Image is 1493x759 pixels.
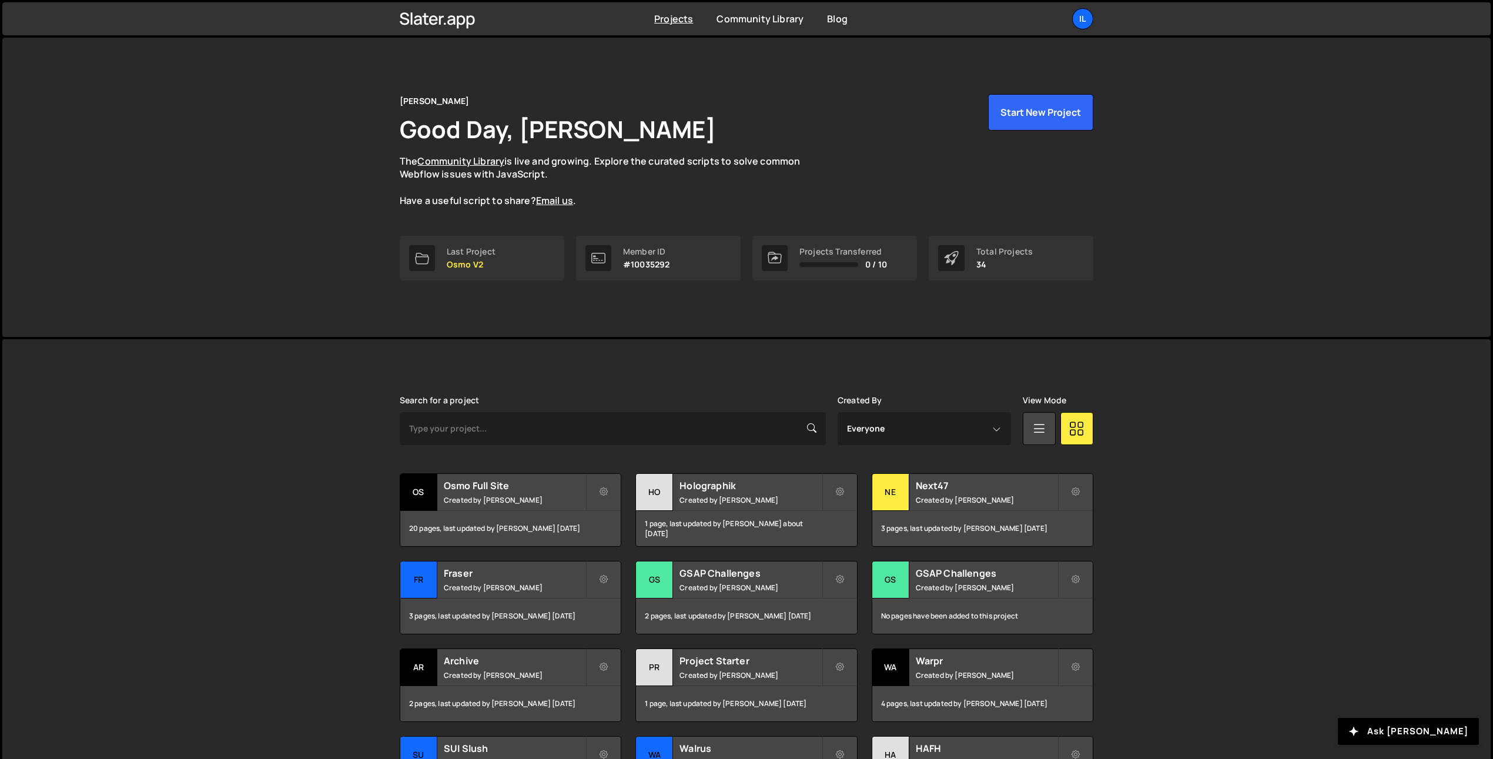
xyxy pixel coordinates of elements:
[444,479,585,492] h2: Osmo Full Site
[872,474,909,511] div: Ne
[916,742,1057,755] h2: HAFH
[654,12,693,25] a: Projects
[400,94,469,108] div: [PERSON_NAME]
[400,473,621,547] a: Os Osmo Full Site Created by [PERSON_NAME] 20 pages, last updated by [PERSON_NAME] [DATE]
[636,686,856,721] div: 1 page, last updated by [PERSON_NAME] [DATE]
[916,495,1057,505] small: Created by [PERSON_NAME]
[636,561,673,598] div: GS
[444,670,585,680] small: Created by [PERSON_NAME]
[1338,718,1479,745] button: Ask [PERSON_NAME]
[976,260,1033,269] p: 34
[916,670,1057,680] small: Created by [PERSON_NAME]
[872,473,1093,547] a: Ne Next47 Created by [PERSON_NAME] 3 pages, last updated by [PERSON_NAME] [DATE]
[679,742,821,755] h2: Walrus
[400,561,621,634] a: Fr Fraser Created by [PERSON_NAME] 3 pages, last updated by [PERSON_NAME] [DATE]
[444,495,585,505] small: Created by [PERSON_NAME]
[679,654,821,667] h2: Project Starter
[444,567,585,580] h2: Fraser
[400,648,621,722] a: Ar Archive Created by [PERSON_NAME] 2 pages, last updated by [PERSON_NAME] [DATE]
[447,247,496,256] div: Last Project
[444,742,585,755] h2: SUI Slush
[1072,8,1093,29] a: Il
[400,155,823,208] p: The is live and growing. Explore the curated scripts to solve common Webflow issues with JavaScri...
[872,649,909,686] div: Wa
[636,474,673,511] div: Ho
[872,686,1093,721] div: 4 pages, last updated by [PERSON_NAME] [DATE]
[872,648,1093,722] a: Wa Warpr Created by [PERSON_NAME] 4 pages, last updated by [PERSON_NAME] [DATE]
[976,247,1033,256] div: Total Projects
[872,561,1093,634] a: GS GSAP Challenges Created by [PERSON_NAME] No pages have been added to this project
[838,396,882,405] label: Created By
[988,94,1093,131] button: Start New Project
[679,670,821,680] small: Created by [PERSON_NAME]
[865,260,887,269] span: 0 / 10
[827,12,848,25] a: Blog
[872,561,909,598] div: GS
[679,583,821,593] small: Created by [PERSON_NAME]
[636,649,673,686] div: Pr
[1023,396,1066,405] label: View Mode
[400,474,437,511] div: Os
[799,247,887,256] div: Projects Transferred
[636,598,856,634] div: 2 pages, last updated by [PERSON_NAME] [DATE]
[444,654,585,667] h2: Archive
[400,511,621,546] div: 20 pages, last updated by [PERSON_NAME] [DATE]
[717,12,804,25] a: Community Library
[623,260,669,269] p: #10035292
[635,561,857,634] a: GS GSAP Challenges Created by [PERSON_NAME] 2 pages, last updated by [PERSON_NAME] [DATE]
[916,567,1057,580] h2: GSAP Challenges
[679,495,821,505] small: Created by [PERSON_NAME]
[447,260,496,269] p: Osmo V2
[635,473,857,547] a: Ho Holographik Created by [PERSON_NAME] 1 page, last updated by [PERSON_NAME] about [DATE]
[872,598,1093,634] div: No pages have been added to this project
[400,396,479,405] label: Search for a project
[623,247,669,256] div: Member ID
[916,583,1057,593] small: Created by [PERSON_NAME]
[400,598,621,634] div: 3 pages, last updated by [PERSON_NAME] [DATE]
[400,412,826,445] input: Type your project...
[679,479,821,492] h2: Holographik
[636,511,856,546] div: 1 page, last updated by [PERSON_NAME] about [DATE]
[400,686,621,721] div: 2 pages, last updated by [PERSON_NAME] [DATE]
[400,113,716,145] h1: Good Day, [PERSON_NAME]
[400,649,437,686] div: Ar
[916,654,1057,667] h2: Warpr
[635,648,857,722] a: Pr Project Starter Created by [PERSON_NAME] 1 page, last updated by [PERSON_NAME] [DATE]
[400,561,437,598] div: Fr
[916,479,1057,492] h2: Next47
[679,567,821,580] h2: GSAP Challenges
[400,236,564,280] a: Last Project Osmo V2
[444,583,585,593] small: Created by [PERSON_NAME]
[872,511,1093,546] div: 3 pages, last updated by [PERSON_NAME] [DATE]
[417,155,504,168] a: Community Library
[536,194,573,207] a: Email us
